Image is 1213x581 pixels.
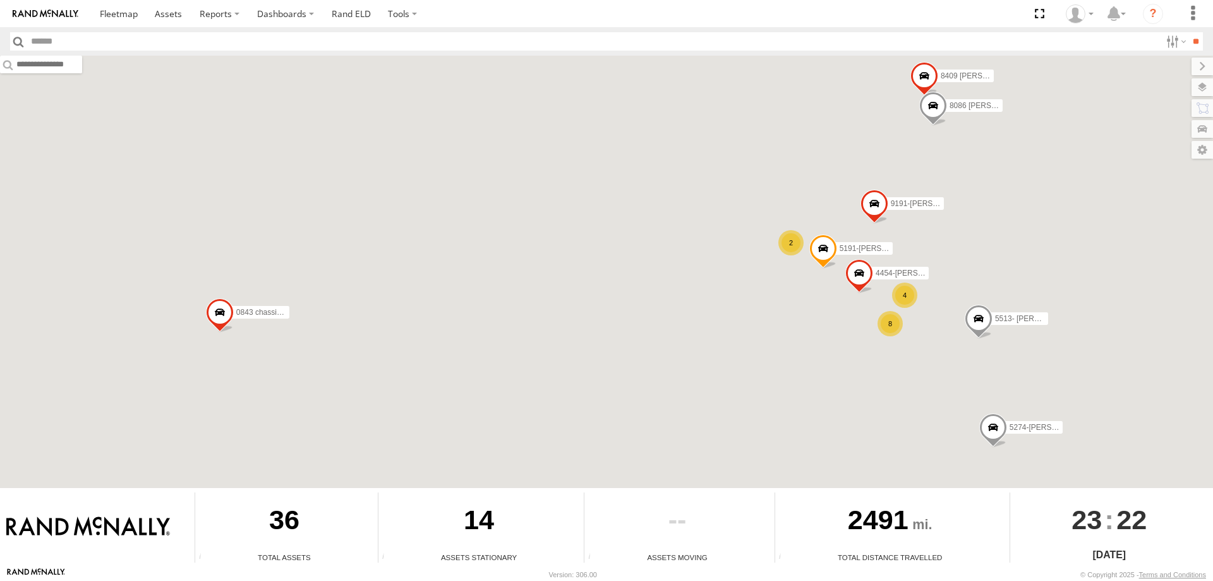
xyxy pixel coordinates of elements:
[1143,4,1163,24] i: ?
[236,308,295,317] span: 0843 chassis 843
[13,9,78,18] img: rand-logo.svg
[775,552,1005,563] div: Total Distance Travelled
[1071,492,1102,547] span: 23
[1116,492,1147,547] span: 22
[584,553,603,563] div: Total number of assets current in transit.
[378,553,397,563] div: Total number of assets current stationary.
[778,230,804,255] div: 2
[1192,141,1213,159] label: Map Settings
[1139,571,1206,578] a: Terms and Conditions
[891,199,1056,208] span: 9191-[PERSON_NAME]([GEOGRAPHIC_DATA])
[6,517,170,538] img: Rand McNally
[1061,4,1098,23] div: Courtney Grier
[1010,492,1209,547] div: :
[950,101,1031,110] span: 8086 [PERSON_NAME]
[584,552,769,563] div: Assets Moving
[195,552,373,563] div: Total Assets
[840,244,921,253] span: 5191-[PERSON_NAME]
[1010,547,1209,563] div: [DATE]
[775,492,1005,552] div: 2491
[378,552,579,563] div: Assets Stationary
[1010,423,1115,432] span: 5274-[PERSON_NAME] Space
[775,553,794,563] div: Total distance travelled by all assets within specified date range and applied filters
[549,571,597,578] div: Version: 306.00
[378,492,579,552] div: 14
[1080,571,1206,578] div: © Copyright 2025 -
[1161,32,1188,51] label: Search Filter Options
[7,568,65,581] a: Visit our Website
[995,314,1079,323] span: 5513- [PERSON_NAME]
[195,553,214,563] div: Total number of Enabled Assets
[876,269,957,278] span: 4454-[PERSON_NAME]
[878,311,903,336] div: 8
[892,283,917,308] div: 4
[195,492,373,552] div: 36
[941,71,1022,80] span: 8409 [PERSON_NAME]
